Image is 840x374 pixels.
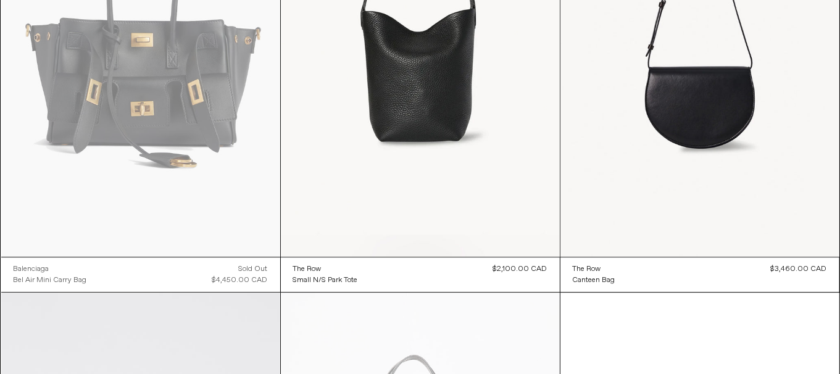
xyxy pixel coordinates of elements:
a: Small N/S Park Tote [293,275,358,286]
a: Bel Air Mini Carry Bag [14,275,87,286]
div: The Row [573,264,601,275]
span: $2,100.00 CAD [493,264,547,274]
div: Balenciaga [14,264,49,275]
span: $4,450.00 CAD [212,275,268,285]
a: The Row [573,264,615,275]
div: The Row [293,264,322,275]
a: The Row [293,264,358,275]
span: $3,460.00 CAD [771,264,827,274]
a: Canteen Bag [573,275,615,286]
div: Sold out [239,264,268,275]
a: Balenciaga [14,264,87,275]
